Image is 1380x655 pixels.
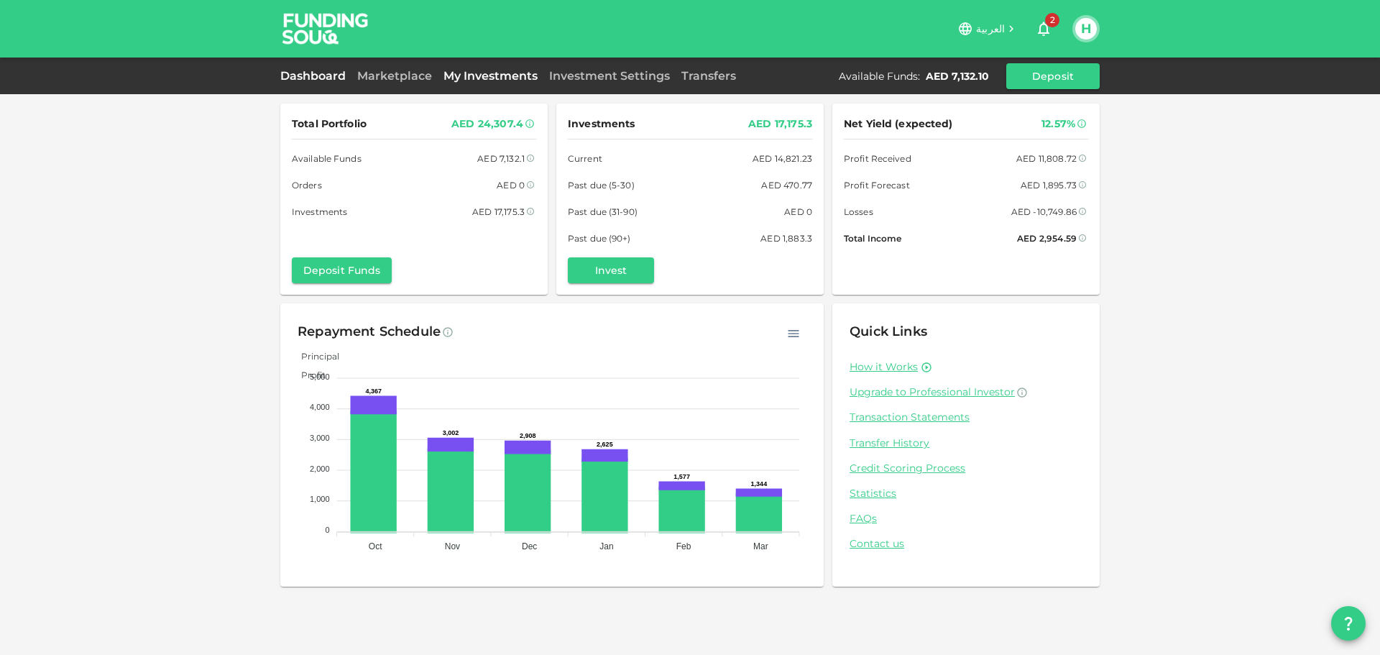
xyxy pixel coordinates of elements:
[292,257,392,283] button: Deposit Funds
[1017,231,1077,246] div: AED 2,954.59
[1045,13,1059,27] span: 2
[748,115,812,133] div: AED 17,175.3
[676,541,691,551] tspan: Feb
[599,541,613,551] tspan: Jan
[543,69,676,83] a: Investment Settings
[477,151,525,166] div: AED 7,132.1
[310,464,330,473] tspan: 2,000
[676,69,742,83] a: Transfers
[290,370,326,380] span: Profit
[844,231,901,246] span: Total Income
[438,69,543,83] a: My Investments
[568,178,635,193] span: Past due (5-30)
[844,178,910,193] span: Profit Forecast
[844,204,873,219] span: Losses
[850,411,1082,424] a: Transaction Statements
[568,257,654,283] button: Invest
[310,403,330,411] tspan: 4,000
[839,69,920,83] div: Available Funds :
[1021,178,1077,193] div: AED 1,895.73
[445,541,460,551] tspan: Nov
[850,385,1015,398] span: Upgrade to Professional Investor
[568,151,602,166] span: Current
[976,22,1005,35] span: العربية
[522,541,537,551] tspan: Dec
[451,115,523,133] div: AED 24,307.4
[310,495,330,503] tspan: 1,000
[1011,204,1077,219] div: AED -10,749.86
[850,436,1082,450] a: Transfer History
[753,151,812,166] div: AED 14,821.23
[497,178,525,193] div: AED 0
[1016,151,1077,166] div: AED 11,808.72
[1041,115,1075,133] div: 12.57%
[369,541,382,551] tspan: Oct
[292,151,362,166] span: Available Funds
[325,526,329,534] tspan: 0
[568,115,635,133] span: Investments
[1006,63,1100,89] button: Deposit
[310,434,330,442] tspan: 3,000
[850,385,1082,399] a: Upgrade to Professional Investor
[850,487,1082,500] a: Statistics
[850,324,927,339] span: Quick Links
[784,204,812,219] div: AED 0
[310,372,330,381] tspan: 5,000
[472,204,525,219] div: AED 17,175.3
[292,204,347,219] span: Investments
[753,541,768,551] tspan: Mar
[290,351,339,362] span: Principal
[850,360,918,374] a: How it Works
[926,69,989,83] div: AED 7,132.10
[850,462,1082,475] a: Credit Scoring Process
[1075,18,1097,40] button: H
[850,537,1082,551] a: Contact us
[298,321,441,344] div: Repayment Schedule
[292,178,322,193] span: Orders
[1029,14,1058,43] button: 2
[568,204,638,219] span: Past due (31-90)
[351,69,438,83] a: Marketplace
[844,115,953,133] span: Net Yield (expected)
[844,151,911,166] span: Profit Received
[760,231,812,246] div: AED 1,883.3
[850,512,1082,526] a: FAQs
[280,69,351,83] a: Dashboard
[1331,606,1366,641] button: question
[761,178,812,193] div: AED 470.77
[568,231,631,246] span: Past due (90+)
[292,115,367,133] span: Total Portfolio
